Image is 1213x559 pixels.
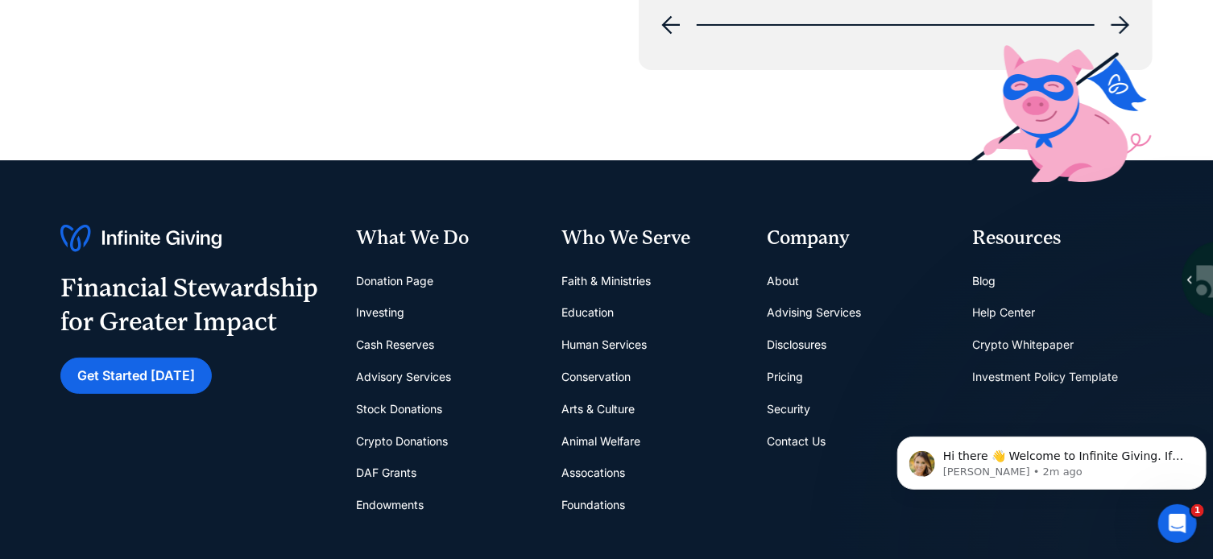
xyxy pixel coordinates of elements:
a: Advisory Services [356,361,451,393]
div: Company [767,225,946,252]
a: Pricing [767,361,803,393]
a: Stock Donations [356,393,442,425]
a: Investment Policy Template [973,361,1119,393]
a: Investing [356,296,404,329]
a: Donation Page [356,265,433,297]
iframe: Intercom notifications message [891,403,1213,516]
div: What We Do [356,225,536,252]
a: Endowments [356,489,424,521]
a: Contact Us [767,425,826,458]
a: Human Services [561,329,647,361]
a: Blog [973,265,996,297]
div: next slide [1101,6,1140,44]
a: Arts & Culture [561,393,635,425]
div: Financial Stewardship for Greater Impact [60,271,318,338]
a: Animal Welfare [561,425,640,458]
div: previous slide [652,6,690,44]
a: Crypto Whitepaper [973,329,1074,361]
a: Assocations [561,457,625,489]
a: Education [561,296,614,329]
a: Foundations [561,489,625,521]
div: Resources [973,225,1153,252]
span: 1 [1191,504,1204,517]
div: Who We Serve [561,225,741,252]
a: About [767,265,799,297]
a: Advising Services [767,296,861,329]
iframe: Intercom live chat [1158,504,1197,543]
a: Crypto Donations [356,425,448,458]
a: Cash Reserves [356,329,434,361]
a: Faith & Ministries [561,265,651,297]
a: Conservation [561,361,631,393]
a: Disclosures [767,329,826,361]
a: Help Center [973,296,1036,329]
a: Security [767,393,810,425]
a: Get Started [DATE] [60,358,212,394]
a: DAF Grants [356,457,416,489]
